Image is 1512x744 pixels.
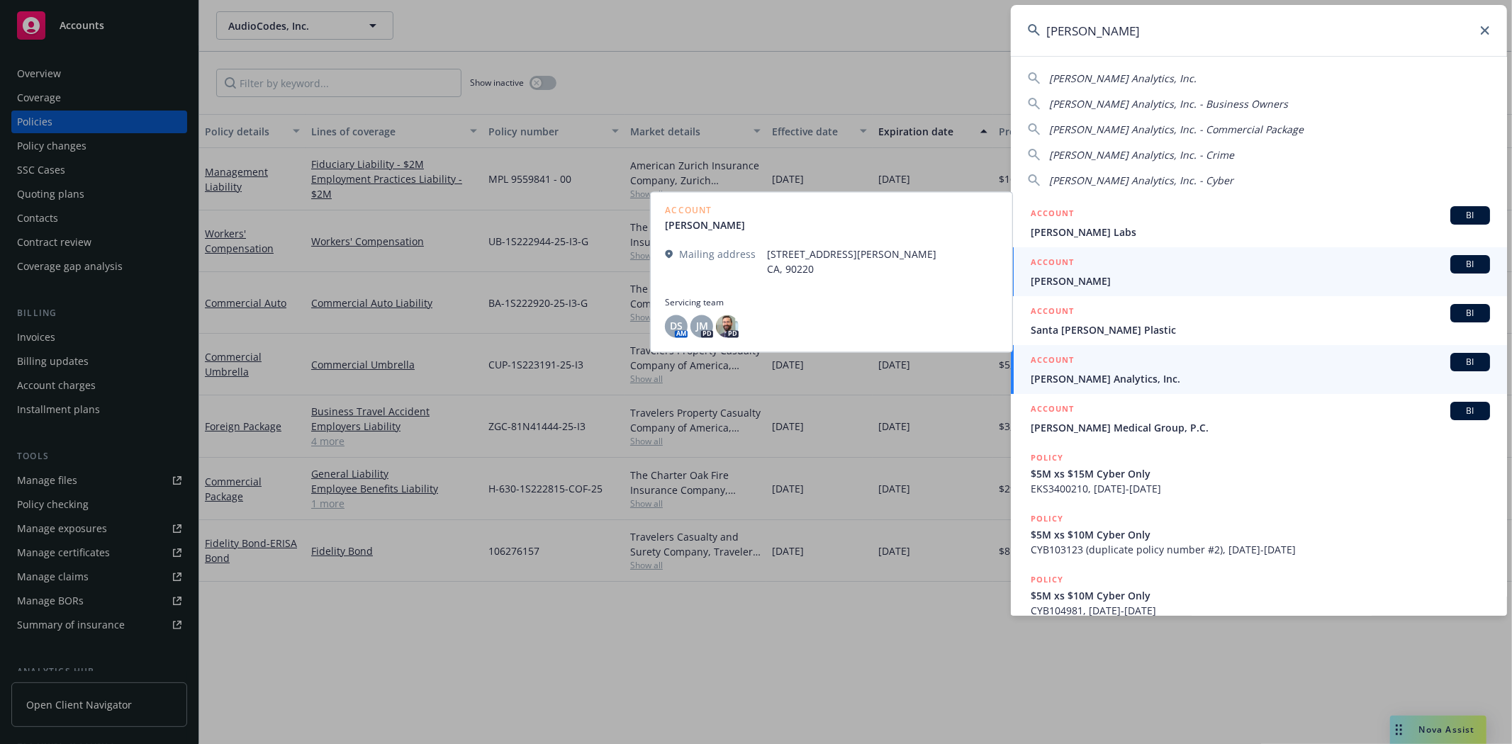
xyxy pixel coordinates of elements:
a: ACCOUNTBISanta [PERSON_NAME] Plastic [1011,296,1507,345]
span: [PERSON_NAME] Medical Group, P.C. [1031,420,1490,435]
a: ACCOUNTBI[PERSON_NAME] [1011,247,1507,296]
input: Search... [1011,5,1507,56]
h5: ACCOUNT [1031,206,1074,223]
a: POLICY$5M xs $10M Cyber OnlyCYB104981, [DATE]-[DATE] [1011,565,1507,626]
span: $5M xs $10M Cyber Only [1031,588,1490,603]
span: BI [1456,209,1484,222]
span: [PERSON_NAME] Analytics, Inc. [1049,72,1197,85]
span: CYB103123 (duplicate policy number #2), [DATE]-[DATE] [1031,542,1490,557]
span: EKS3400210, [DATE]-[DATE] [1031,481,1490,496]
h5: POLICY [1031,573,1063,587]
span: CYB104981, [DATE]-[DATE] [1031,603,1490,618]
h5: ACCOUNT [1031,353,1074,370]
span: $5M xs $15M Cyber Only [1031,466,1490,481]
a: POLICY$5M xs $15M Cyber OnlyEKS3400210, [DATE]-[DATE] [1011,443,1507,504]
span: BI [1456,405,1484,417]
a: ACCOUNTBI[PERSON_NAME] Analytics, Inc. [1011,345,1507,394]
span: [PERSON_NAME] Analytics, Inc. - Commercial Package [1049,123,1304,136]
h5: ACCOUNT [1031,304,1074,321]
span: [PERSON_NAME] [1031,274,1490,288]
span: Santa [PERSON_NAME] Plastic [1031,322,1490,337]
h5: POLICY [1031,512,1063,526]
span: [PERSON_NAME] Analytics, Inc. - Cyber [1049,174,1233,187]
a: ACCOUNTBI[PERSON_NAME] Medical Group, P.C. [1011,394,1507,443]
span: BI [1456,307,1484,320]
h5: ACCOUNT [1031,402,1074,419]
span: [PERSON_NAME] Analytics, Inc. - Crime [1049,148,1234,162]
h5: POLICY [1031,451,1063,465]
a: POLICY$5M xs $10M Cyber OnlyCYB103123 (duplicate policy number #2), [DATE]-[DATE] [1011,504,1507,565]
span: $5M xs $10M Cyber Only [1031,527,1490,542]
a: ACCOUNTBI[PERSON_NAME] Labs [1011,198,1507,247]
h5: ACCOUNT [1031,255,1074,272]
span: [PERSON_NAME] Labs [1031,225,1490,239]
span: BI [1456,356,1484,368]
span: [PERSON_NAME] Analytics, Inc. - Business Owners [1049,97,1288,111]
span: [PERSON_NAME] Analytics, Inc. [1031,371,1490,386]
span: BI [1456,258,1484,271]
